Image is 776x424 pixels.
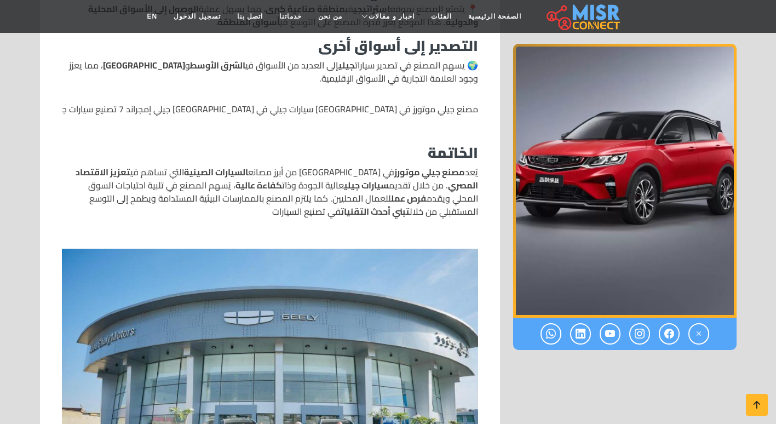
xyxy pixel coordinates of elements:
strong: مصنع جيلي موتورز [394,164,465,180]
a: الفئات [423,6,460,27]
strong: الخاتمة [428,139,478,166]
a: EN [139,6,166,27]
strong: التصدير إلى أسواق أخرى [318,32,478,59]
strong: السيارات الصينية [184,164,248,180]
div: 1 / 1 [513,44,737,318]
strong: جيلي [338,57,355,73]
strong: الشرق الأوسط [190,57,245,73]
a: تسجيل الدخول [165,6,228,27]
a: من نحن [310,6,350,27]
a: الصفحة الرئيسية [460,6,530,27]
strong: كفاءة عالية [235,177,282,193]
a: اخبار و مقالات [350,6,423,27]
strong: [GEOGRAPHIC_DATA] [103,57,185,73]
strong: فرص عمل [391,190,427,207]
strong: تعزيز الاقتصاد المصري [76,164,478,193]
p: يُعد في [GEOGRAPHIC_DATA] من أبرز مصانع التي تساهم في . من خلال تقديم عالية الجودة وذات ، يُسهم ا... [62,165,478,218]
p: 🌍 يسهم المصنع في تصدير سيارات إلى العديد من الأسواق في و ، مما يعزز وجود العلامة التجارية في الأس... [62,59,478,85]
img: مصنع جيلي موتورز [513,44,737,318]
strong: تبني أحدث التقنيات [341,203,410,220]
a: اتصل بنا [229,6,271,27]
span: اخبار و مقالات [369,12,415,21]
a: خدماتنا [271,6,310,27]
img: main.misr_connect [547,3,620,30]
strong: سيارات جيلي [344,177,389,193]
